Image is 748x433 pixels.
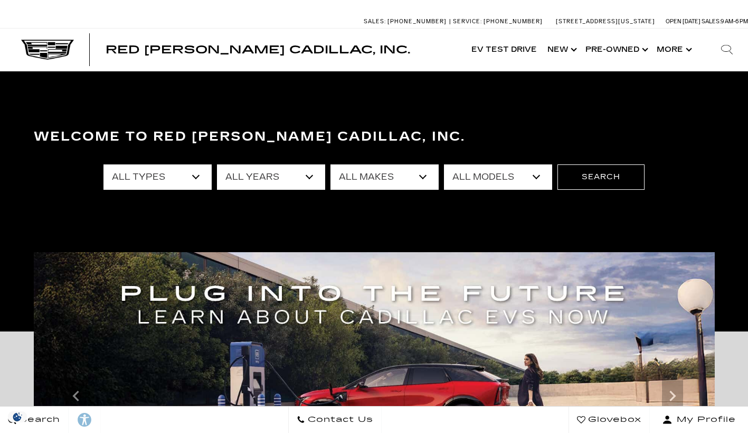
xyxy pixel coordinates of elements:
[444,164,552,190] select: Filter by model
[449,19,545,24] a: Service: [PHONE_NUMBER]
[5,411,30,422] img: Opt-Out Icon
[16,412,60,427] span: Search
[34,126,715,148] h3: Welcome to Red [PERSON_NAME] Cadillac, Inc.
[65,380,87,412] div: Previous
[103,164,212,190] select: Filter by type
[330,164,439,190] select: Filter by make
[217,164,325,190] select: Filter by year
[557,164,645,190] button: Search
[305,412,373,427] span: Contact Us
[650,407,748,433] button: Open user profile menu
[453,18,482,25] span: Service:
[106,43,410,56] span: Red [PERSON_NAME] Cadillac, Inc.
[651,29,695,71] button: More
[721,18,748,25] span: 9 AM-6 PM
[364,18,386,25] span: Sales:
[542,29,580,71] a: New
[556,18,655,25] a: [STREET_ADDRESS][US_STATE]
[666,18,700,25] span: Open [DATE]
[106,44,410,55] a: Red [PERSON_NAME] Cadillac, Inc.
[288,407,382,433] a: Contact Us
[585,412,641,427] span: Glovebox
[21,40,74,60] img: Cadillac Dark Logo with Cadillac White Text
[5,411,30,422] section: Click to Open Cookie Consent Modal
[580,29,651,71] a: Pre-Owned
[387,18,447,25] span: [PHONE_NUMBER]
[364,19,449,24] a: Sales: [PHONE_NUMBER]
[662,380,683,412] div: Next
[673,412,736,427] span: My Profile
[569,407,650,433] a: Glovebox
[484,18,543,25] span: [PHONE_NUMBER]
[702,18,721,25] span: Sales:
[466,29,542,71] a: EV Test Drive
